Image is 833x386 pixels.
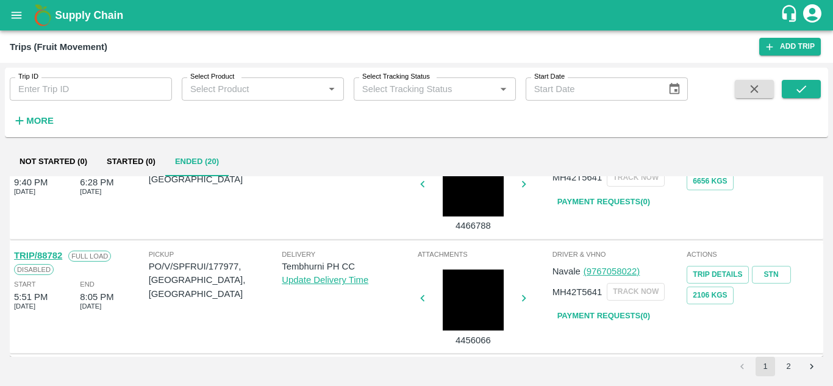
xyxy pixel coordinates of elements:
span: Delivery [282,249,415,260]
input: Enter Trip ID [10,77,172,101]
p: 4466788 [427,219,519,232]
a: Add Trip [759,38,821,55]
button: 6656 Kgs [687,173,733,190]
span: Attachments [418,249,550,260]
p: MH42T5641 [552,285,602,299]
span: End [80,279,95,290]
a: Payment Requests(0) [552,191,655,213]
span: Disabled [14,264,54,275]
span: [DATE] [14,301,35,312]
button: page 1 [756,357,775,376]
div: 6:28 PM [80,176,113,189]
a: STN [752,266,791,284]
div: 8:05 PM [80,290,113,304]
span: Start [14,279,35,290]
div: Trips (Fruit Movement) [10,39,107,55]
a: (9767058022) [584,266,640,276]
label: Trip ID [18,72,38,82]
a: TRIP/88782 [14,251,62,260]
button: open drawer [2,1,30,29]
span: Pickup [149,249,282,260]
div: 5:51 PM [14,290,48,304]
img: logo [30,3,55,27]
button: Go to page 2 [779,357,798,376]
button: Ended (20) [165,147,229,176]
div: account of current user [801,2,823,28]
div: customer-support [780,4,801,26]
a: Update Delivery Time [282,275,368,285]
strong: More [26,116,54,126]
p: 4456066 [427,334,519,347]
button: Open [495,81,511,97]
button: More [10,110,57,131]
button: Go to next page [802,357,821,376]
span: Full Load [68,251,111,262]
span: Driver & VHNo [552,249,685,260]
nav: pagination navigation [731,357,823,376]
button: Started (0) [97,147,165,176]
p: Tembhurni PH CC [282,260,415,273]
span: [DATE] [14,186,35,197]
label: Start Date [534,72,565,82]
button: Choose date [663,77,686,101]
span: [DATE] [80,186,101,197]
p: PO/V/SPFRUI/177977, [GEOGRAPHIC_DATA], [GEOGRAPHIC_DATA] [149,260,282,301]
input: Select Tracking Status [357,81,476,97]
label: Select Tracking Status [362,72,430,82]
a: Supply Chain [55,7,780,24]
div: 9:40 PM [14,176,48,189]
p: MH42T5641 [552,171,602,184]
label: Select Product [190,72,234,82]
a: Trip Details [687,266,748,284]
input: Start Date [526,77,659,101]
span: [DATE] [80,301,101,312]
button: 2106 Kgs [687,287,733,304]
button: Open [324,81,340,97]
input: Select Product [185,81,320,97]
button: Not Started (0) [10,147,97,176]
span: Actions [687,249,819,260]
span: Navale [552,266,581,276]
b: Supply Chain [55,9,123,21]
a: Payment Requests(0) [552,306,655,327]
